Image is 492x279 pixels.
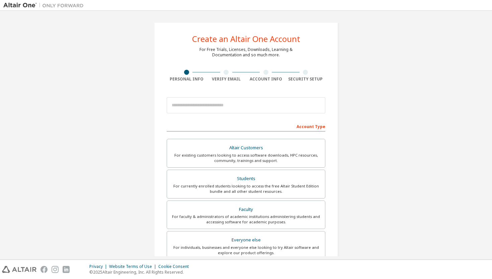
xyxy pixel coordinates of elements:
[52,266,59,273] img: instagram.svg
[207,76,246,82] div: Verify Email
[171,153,321,163] div: For existing customers looking to access software downloads, HPC resources, community, trainings ...
[158,264,193,269] div: Cookie Consent
[40,266,48,273] img: facebook.svg
[63,266,70,273] img: linkedin.svg
[246,76,286,82] div: Account Info
[171,183,321,194] div: For currently enrolled students looking to access the free Altair Student Edition bundle and all ...
[89,269,193,275] p: © 2025 Altair Engineering, Inc. All Rights Reserved.
[2,266,36,273] img: altair_logo.svg
[171,205,321,214] div: Faculty
[89,264,109,269] div: Privacy
[199,47,293,58] div: For Free Trials, Licenses, Downloads, Learning & Documentation and so much more.
[171,235,321,245] div: Everyone else
[171,245,321,256] div: For individuals, businesses and everyone else looking to try Altair software and explore our prod...
[3,2,87,9] img: Altair One
[109,264,158,269] div: Website Terms of Use
[286,76,326,82] div: Security Setup
[171,214,321,225] div: For faculty & administrators of academic institutions administering students and accessing softwa...
[171,143,321,153] div: Altair Customers
[167,121,325,131] div: Account Type
[167,76,207,82] div: Personal Info
[171,174,321,183] div: Students
[192,35,300,43] div: Create an Altair One Account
